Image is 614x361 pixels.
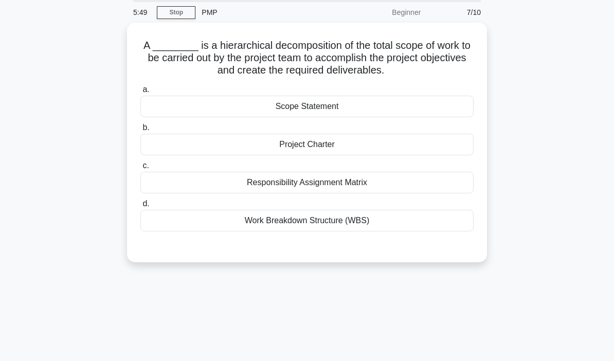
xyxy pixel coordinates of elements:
[142,85,149,94] span: a.
[142,199,149,208] span: d.
[337,2,427,23] div: Beginner
[142,161,149,170] span: c.
[427,2,487,23] div: 7/10
[195,2,337,23] div: PMP
[157,6,195,19] a: Stop
[140,210,474,231] div: Work Breakdown Structure (WBS)
[127,2,157,23] div: 5:49
[140,134,474,155] div: Project Charter
[140,172,474,193] div: Responsibility Assignment Matrix
[140,96,474,117] div: Scope Statement
[139,39,475,77] h5: A ________ is a hierarchical decomposition of the total scope of work to be carried out by the pr...
[142,123,149,132] span: b.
